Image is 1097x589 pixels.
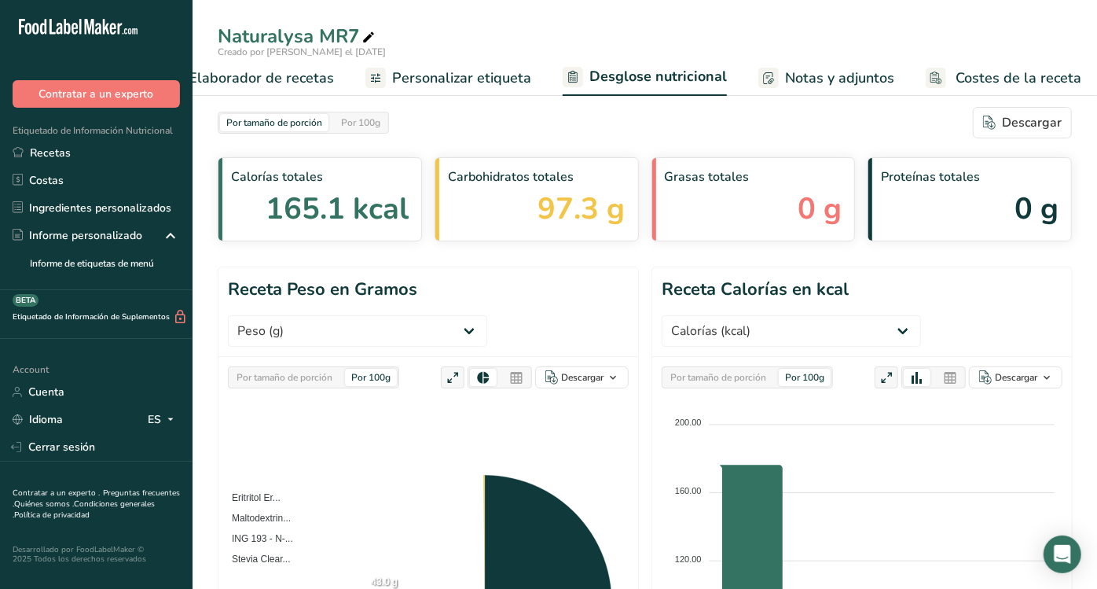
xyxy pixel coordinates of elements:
a: Quiénes somos . [14,499,74,510]
div: Open Intercom Messenger [1044,536,1081,573]
a: Personalizar etiqueta [365,61,531,96]
div: Por 100g [335,114,387,131]
a: Preguntas frecuentes . [13,488,180,510]
div: ES [148,410,180,429]
div: Descargar [983,113,1062,132]
div: Naturalysa MR7 [218,22,378,50]
button: Contratar a un experto [13,80,180,108]
span: Maltodextrin... [220,513,291,524]
a: Idioma [13,406,63,433]
div: Por 100g [345,369,397,386]
a: Contratar a un experto . [13,488,100,499]
a: Notas y adjuntos [758,61,894,96]
tspan: 120.00 [675,554,702,564]
div: BETA [13,294,39,307]
span: 97.3 g [538,186,626,231]
span: Stevia Clear... [220,554,291,565]
span: Carbohidratos totales [448,167,626,186]
span: Notas y adjuntos [785,68,894,89]
button: Descargar [973,107,1072,138]
span: Elaborador de recetas [189,68,334,89]
a: Condiciones generales . [13,499,155,521]
h1: Receta Peso en Gramos [228,277,417,303]
span: 0 g [1014,186,1058,231]
div: Por tamaño de porción [664,369,772,386]
a: Elaborador de recetas [159,61,334,96]
button: Descargar [969,366,1062,388]
span: Grasas totales [665,167,842,186]
span: Eritritol Er... [220,492,281,503]
span: Creado por [PERSON_NAME] el [DATE] [218,46,386,58]
button: Descargar [535,366,629,388]
span: Personalizar etiqueta [392,68,531,89]
div: Por 100g [779,369,831,386]
a: Política de privacidad [14,510,90,521]
div: Desarrollado por FoodLabelMaker © 2025 Todos los derechos reservados [13,545,180,564]
div: Por tamaño de porción [230,369,339,386]
span: 0 g [798,186,842,231]
tspan: 200.00 [675,418,702,428]
span: Costes de la receta [956,68,1081,89]
div: Descargar [995,370,1037,385]
span: 165.1 kcal [266,186,409,231]
span: ING 193 - N-... [220,533,293,544]
div: Por tamaño de porción [220,114,328,131]
a: Desglose nutricional [563,59,727,97]
span: Calorías totales [231,167,409,186]
div: Informe personalizado [13,227,142,244]
span: Desglose nutricional [589,66,727,87]
div: Descargar [561,370,604,385]
tspan: 160.00 [675,486,702,495]
h1: Receta Calorías en kcal [662,277,849,303]
a: Costes de la receta [926,61,1081,96]
span: Proteínas totales [881,167,1058,186]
